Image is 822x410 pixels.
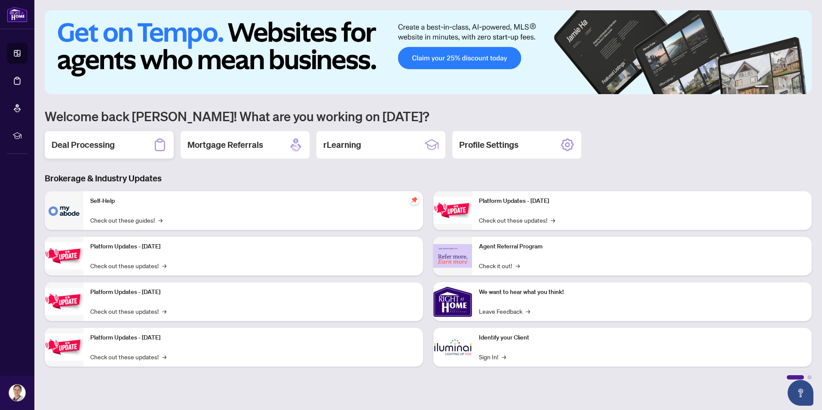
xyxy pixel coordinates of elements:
[90,352,166,361] a: Check out these updates!→
[788,380,813,406] button: Open asap
[52,139,115,151] h2: Deal Processing
[162,261,166,270] span: →
[323,139,361,151] h2: rLearning
[479,215,555,225] a: Check out these updates!→
[7,6,28,22] img: logo
[433,244,472,268] img: Agent Referral Program
[9,385,25,401] img: Profile Icon
[90,261,166,270] a: Check out these updates!→
[479,333,805,343] p: Identify your Client
[772,86,776,89] button: 2
[479,352,506,361] a: Sign In!→
[409,195,420,205] span: pushpin
[786,86,789,89] button: 4
[515,261,520,270] span: →
[800,86,803,89] button: 6
[45,10,812,94] img: Slide 0
[433,282,472,321] img: We want to hear what you think!
[779,86,782,89] button: 3
[90,215,163,225] a: Check out these guides!→
[479,288,805,297] p: We want to hear what you think!
[162,306,166,316] span: →
[479,196,805,206] p: Platform Updates - [DATE]
[479,306,530,316] a: Leave Feedback→
[90,306,166,316] a: Check out these updates!→
[158,215,163,225] span: →
[755,86,769,89] button: 1
[187,139,263,151] h2: Mortgage Referrals
[90,288,416,297] p: Platform Updates - [DATE]
[45,108,812,124] h1: Welcome back [PERSON_NAME]! What are you working on [DATE]?
[479,261,520,270] a: Check it out!→
[45,288,83,315] img: Platform Updates - July 21, 2025
[526,306,530,316] span: →
[479,242,805,251] p: Agent Referral Program
[433,328,472,367] img: Identify your Client
[433,197,472,224] img: Platform Updates - June 23, 2025
[793,86,796,89] button: 5
[459,139,518,151] h2: Profile Settings
[162,352,166,361] span: →
[551,215,555,225] span: →
[90,242,416,251] p: Platform Updates - [DATE]
[45,334,83,361] img: Platform Updates - July 8, 2025
[45,242,83,269] img: Platform Updates - September 16, 2025
[90,196,416,206] p: Self-Help
[45,172,812,184] h3: Brokerage & Industry Updates
[502,352,506,361] span: →
[45,191,83,230] img: Self-Help
[90,333,416,343] p: Platform Updates - [DATE]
